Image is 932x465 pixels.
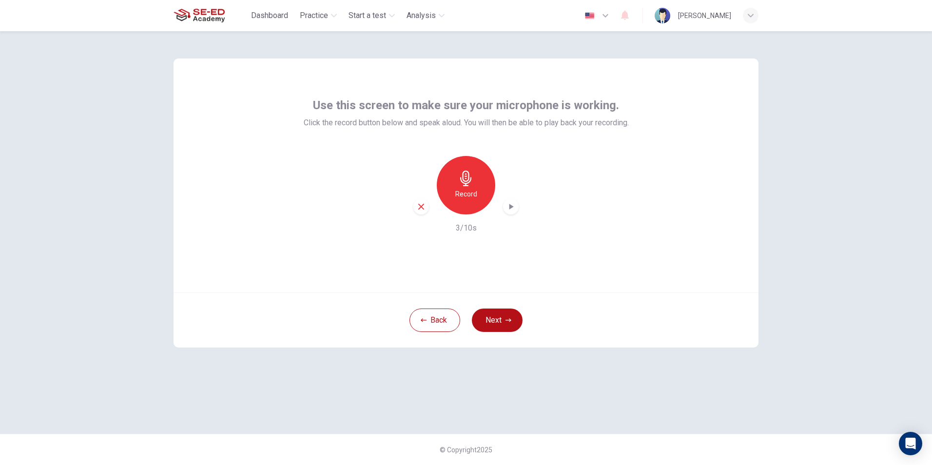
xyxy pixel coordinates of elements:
span: Analysis [407,10,436,21]
button: Practice [296,7,341,24]
button: Analysis [403,7,448,24]
div: [PERSON_NAME] [678,10,731,21]
span: Practice [300,10,328,21]
span: © Copyright 2025 [440,446,492,454]
span: Click the record button below and speak aloud. You will then be able to play back your recording. [304,117,629,129]
button: Start a test [345,7,399,24]
h6: 3/10s [456,222,477,234]
span: Dashboard [251,10,288,21]
button: Dashboard [247,7,292,24]
button: Record [437,156,495,214]
img: Profile picture [655,8,670,23]
span: Use this screen to make sure your microphone is working. [313,97,619,113]
span: Start a test [349,10,386,21]
img: SE-ED Academy logo [174,6,225,25]
a: SE-ED Academy logo [174,6,247,25]
button: Back [409,309,460,332]
img: en [583,12,596,19]
button: Next [472,309,523,332]
h6: Record [455,188,477,200]
div: Open Intercom Messenger [899,432,922,455]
